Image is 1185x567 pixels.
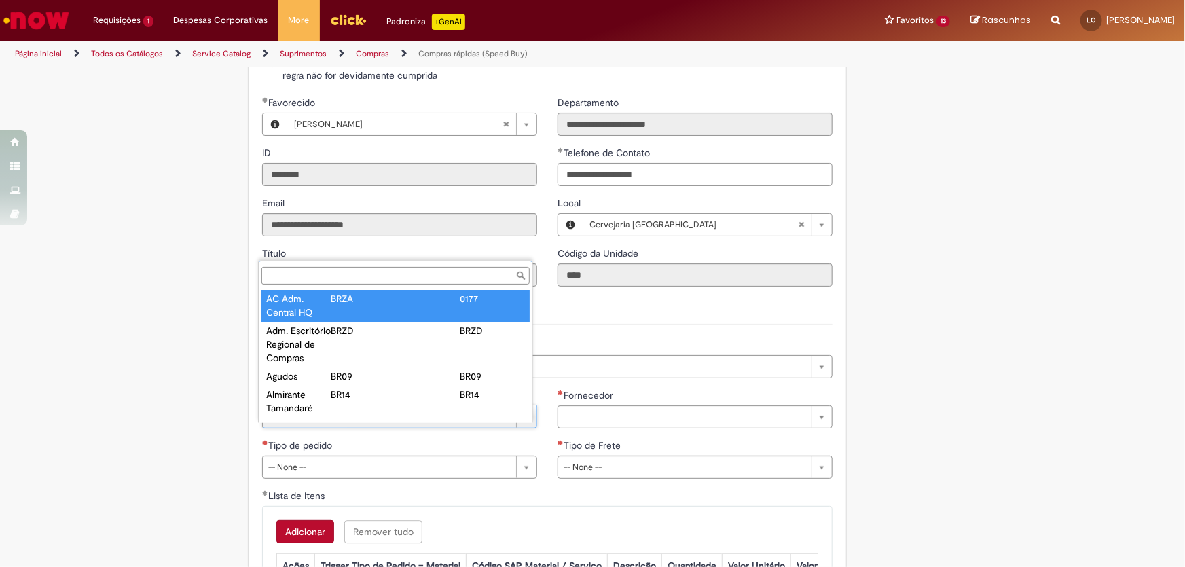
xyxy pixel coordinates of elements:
[266,388,331,415] div: Almirante Tamandaré
[259,287,532,423] ul: Planta
[266,369,331,383] div: Agudos
[331,420,395,433] div: BR8K
[460,369,525,383] div: BR09
[460,292,525,306] div: 0177
[331,324,395,337] div: BRZD
[331,369,395,383] div: BR09
[266,420,331,447] div: Ambev Varejo MG
[266,324,331,365] div: Adm. Escritório Regional de Compras
[331,292,395,306] div: BRZA
[460,420,525,433] div: 0565
[266,292,331,319] div: AC Adm. Central HQ
[331,388,395,401] div: BR14
[460,324,525,337] div: BRZD
[460,388,525,401] div: BR14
